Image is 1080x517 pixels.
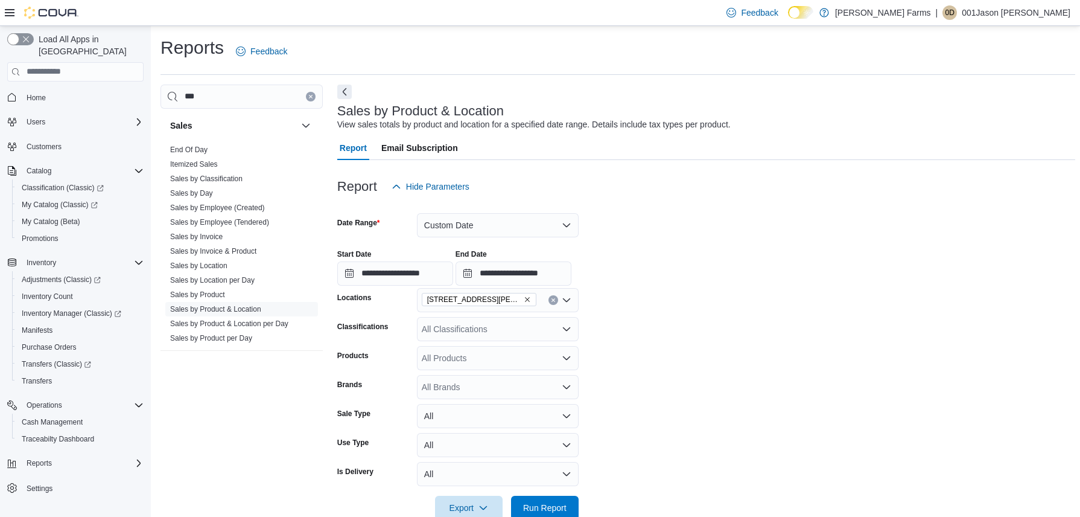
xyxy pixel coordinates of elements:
[337,179,377,194] h3: Report
[17,181,144,195] span: Classification (Classic)
[337,467,373,477] label: Is Delivery
[2,455,148,472] button: Reports
[170,217,269,227] span: Sales by Employee (Tendered)
[22,398,144,413] span: Operations
[788,6,813,19] input: Dark Mode
[170,232,223,242] span: Sales by Invoice
[936,5,938,20] p: |
[22,417,83,427] span: Cash Management
[337,118,731,131] div: View sales totals by product and location for a specified date range. Details include tax types p...
[417,462,579,486] button: All
[835,5,931,20] p: [PERSON_NAME] Farms
[17,181,109,195] a: Classification (Classic)
[22,164,56,178] button: Catalog
[17,272,106,287] a: Adjustments (Classic)
[22,480,144,495] span: Settings
[170,175,243,183] a: Sales by Classification
[22,255,144,270] span: Inventory
[456,249,487,259] label: End Date
[299,118,313,133] button: Sales
[27,458,52,468] span: Reports
[387,175,474,199] button: Hide Parameters
[722,1,783,25] a: Feedback
[406,181,469,193] span: Hide Parameters
[2,138,148,155] button: Customers
[12,271,148,288] a: Adjustments (Classic)
[170,218,269,226] a: Sales by Employee (Tendered)
[27,93,46,103] span: Home
[17,323,144,338] span: Manifests
[17,374,57,388] a: Transfers
[170,290,225,300] span: Sales by Product
[170,146,208,154] a: End Of Day
[170,159,218,169] span: Itemized Sales
[523,502,567,514] span: Run Report
[548,295,558,305] button: Clear input
[337,438,369,448] label: Use Type
[945,5,955,20] span: 0D
[417,404,579,428] button: All
[22,326,52,335] span: Manifests
[12,213,148,230] button: My Catalog (Beta)
[170,262,227,270] a: Sales by Location
[22,200,98,210] span: My Catalog (Classic)
[2,479,148,496] button: Settings
[160,143,323,350] div: Sales
[27,166,51,176] span: Catalog
[34,33,144,57] span: Load All Apps in [GEOGRAPHIC_DATA]
[337,380,362,390] label: Brands
[417,213,579,237] button: Custom Date
[22,481,57,496] a: Settings
[17,340,144,355] span: Purchase Orders
[170,160,218,169] a: Itemized Sales
[427,294,521,306] span: [STREET_ADDRESS][PERSON_NAME]
[17,415,87,429] a: Cash Management
[27,400,62,410] span: Operations
[22,115,50,129] button: Users
[160,36,224,60] h1: Reports
[2,162,148,179] button: Catalog
[562,382,571,392] button: Open list of options
[22,376,52,386] span: Transfers
[942,5,957,20] div: 001Jason Downing
[562,353,571,363] button: Open list of options
[17,306,126,321] a: Inventory Manager (Classic)
[22,91,51,105] a: Home
[231,39,292,63] a: Feedback
[22,342,77,352] span: Purchase Orders
[170,319,288,329] span: Sales by Product & Location per Day
[17,374,144,388] span: Transfers
[22,359,91,369] span: Transfers (Classic)
[17,197,103,212] a: My Catalog (Classic)
[337,322,389,332] label: Classifications
[22,183,104,193] span: Classification (Classic)
[22,275,101,284] span: Adjustments (Classic)
[17,231,144,246] span: Promotions
[337,218,380,228] label: Date Range
[170,304,261,314] span: Sales by Product & Location
[12,373,148,390] button: Transfers
[170,334,252,342] a: Sales by Product per Day
[456,262,571,286] input: Press the down key to open a popover containing a calendar.
[17,340,81,355] a: Purchase Orders
[337,262,453,286] input: Press the down key to open a popover containing a calendar.
[17,214,144,229] span: My Catalog (Beta)
[170,247,256,255] a: Sales by Invoice & Product
[962,5,1070,20] p: 001Jason [PERSON_NAME]
[12,305,148,322] a: Inventory Manager (Classic)
[170,305,261,313] a: Sales by Product & Location
[17,197,144,212] span: My Catalog (Classic)
[337,293,372,303] label: Locations
[22,255,61,270] button: Inventory
[22,309,121,318] span: Inventory Manager (Classic)
[337,409,370,419] label: Sale Type
[170,204,265,212] a: Sales by Employee (Created)
[27,117,45,127] span: Users
[22,217,80,226] span: My Catalog (Beta)
[250,45,287,57] span: Feedback
[2,254,148,271] button: Inventory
